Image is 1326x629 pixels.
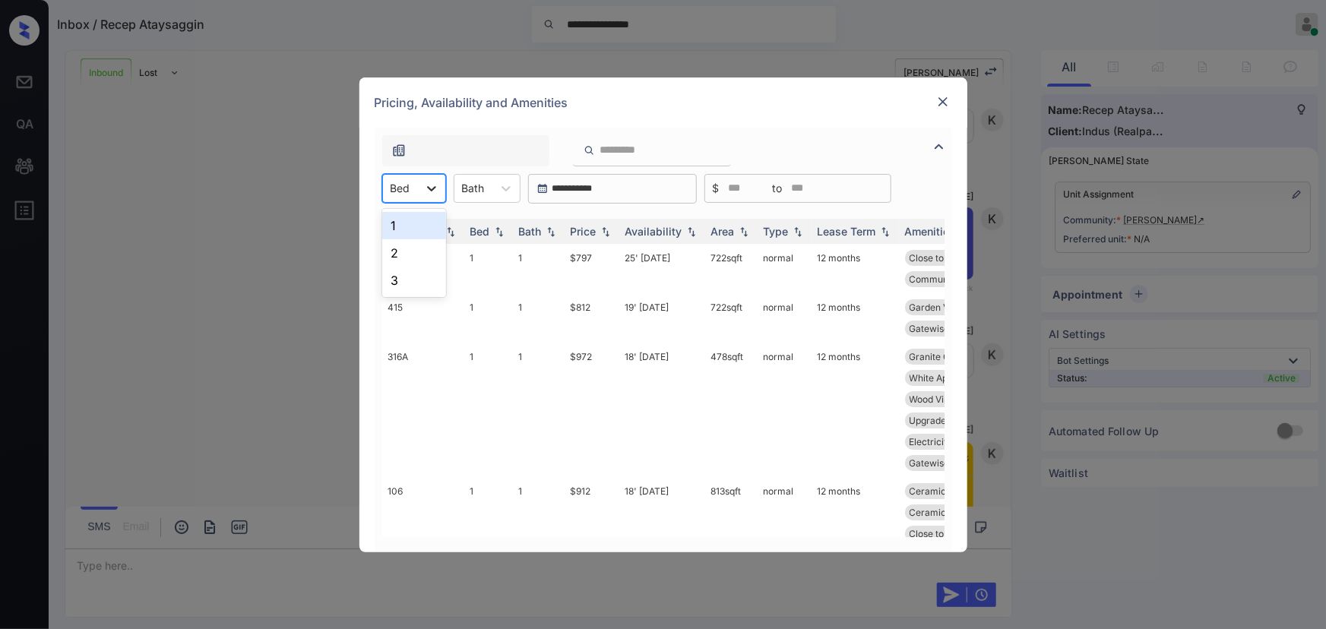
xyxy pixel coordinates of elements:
td: 12 months [812,477,899,569]
div: 3 [382,267,446,294]
span: Close to [PERSON_NAME]... [910,252,1027,264]
span: $ [713,180,720,197]
td: $972 [565,343,619,477]
div: Availability [625,225,682,238]
img: sorting [878,226,893,236]
span: Garden View [910,302,965,313]
img: sorting [684,226,699,236]
div: Type [764,225,789,238]
span: Ceramic Tile Be... [910,485,986,497]
td: normal [758,477,812,569]
img: sorting [543,226,559,236]
td: 1 [513,477,565,569]
span: Gatewise [910,457,950,469]
span: Community Fee [910,273,978,285]
img: icon-zuma [391,143,407,158]
td: 18' [DATE] [619,343,705,477]
td: 1 [513,343,565,477]
td: 12 months [812,343,899,477]
span: to [773,180,783,197]
td: 1 [464,477,513,569]
div: Price [571,225,597,238]
td: normal [758,244,812,293]
span: Granite Counter... [910,351,985,362]
div: Amenities [905,225,956,238]
img: sorting [790,226,805,236]
td: 1 [513,293,565,343]
span: Electricity Inc... [910,436,975,447]
td: 1 [464,293,513,343]
span: Ceramic Tile Ha... [910,507,986,518]
img: sorting [736,226,752,236]
div: Bath [519,225,542,238]
td: $797 [565,244,619,293]
td: normal [758,293,812,343]
span: White Appliance... [910,372,986,384]
td: 1 [513,244,565,293]
span: Gatewise [910,323,950,334]
td: 106 [382,477,464,569]
td: 316A [382,343,464,477]
td: 12 months [812,244,899,293]
td: $912 [565,477,619,569]
td: 415 [382,293,464,343]
span: Upgraded Cabine... [910,415,992,426]
td: 18' [DATE] [619,477,705,569]
div: Lease Term [818,225,876,238]
td: $812 [565,293,619,343]
img: sorting [598,226,613,236]
img: icon-zuma [930,137,948,156]
div: Area [711,225,735,238]
td: 813 sqft [705,477,758,569]
td: 1 [464,343,513,477]
img: sorting [443,226,458,236]
div: 2 [382,239,446,267]
td: 25' [DATE] [619,244,705,293]
div: Bed [470,225,490,238]
img: close [935,94,951,109]
td: 1 [464,244,513,293]
div: Pricing, Availability and Amenities [359,77,967,128]
img: sorting [492,226,507,236]
td: 478 sqft [705,343,758,477]
span: Wood Vinyl Bath... [910,394,986,405]
td: 722 sqft [705,293,758,343]
span: Close to [PERSON_NAME]... [910,528,1027,539]
td: 19' [DATE] [619,293,705,343]
img: icon-zuma [584,144,595,157]
td: 722 sqft [705,244,758,293]
td: 12 months [812,293,899,343]
div: 1 [382,212,446,239]
td: normal [758,343,812,477]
